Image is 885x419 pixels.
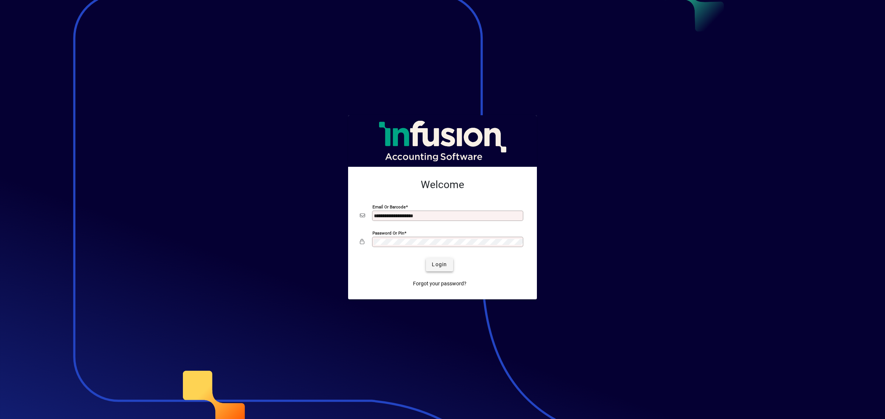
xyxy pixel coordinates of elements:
[413,280,466,288] span: Forgot your password?
[372,230,404,235] mat-label: Password or Pin
[360,179,525,191] h2: Welcome
[432,261,447,268] span: Login
[426,258,453,271] button: Login
[410,277,469,291] a: Forgot your password?
[372,204,406,209] mat-label: Email or Barcode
